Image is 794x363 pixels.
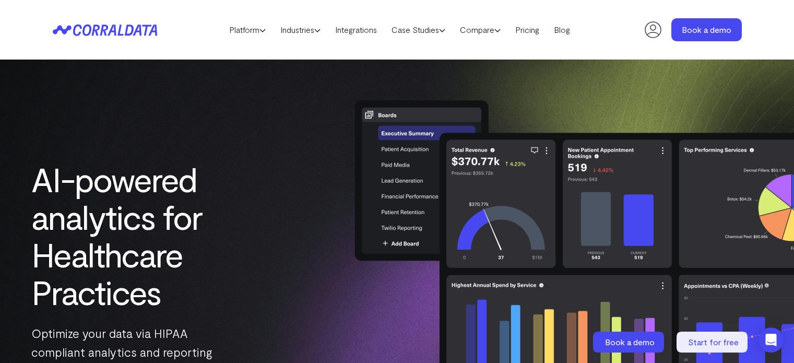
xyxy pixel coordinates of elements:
a: Book a demo [593,332,666,353]
span: Book a demo [605,337,655,347]
a: Integrations [328,22,384,38]
a: Compare [453,22,508,38]
a: Blog [547,22,577,38]
a: Start for free [677,332,750,353]
span: Start for free [688,337,739,347]
h1: AI-powered analytics for Healthcare Practices [31,160,252,311]
a: Industries [273,22,328,38]
a: Book a demo [671,18,742,41]
p: Optimize your data via HIPAA compliant analytics and reporting [31,324,252,361]
a: Pricing [508,22,547,38]
div: Open Intercom Messenger [759,327,784,353]
a: Platform [222,22,273,38]
a: Case Studies [384,22,453,38]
